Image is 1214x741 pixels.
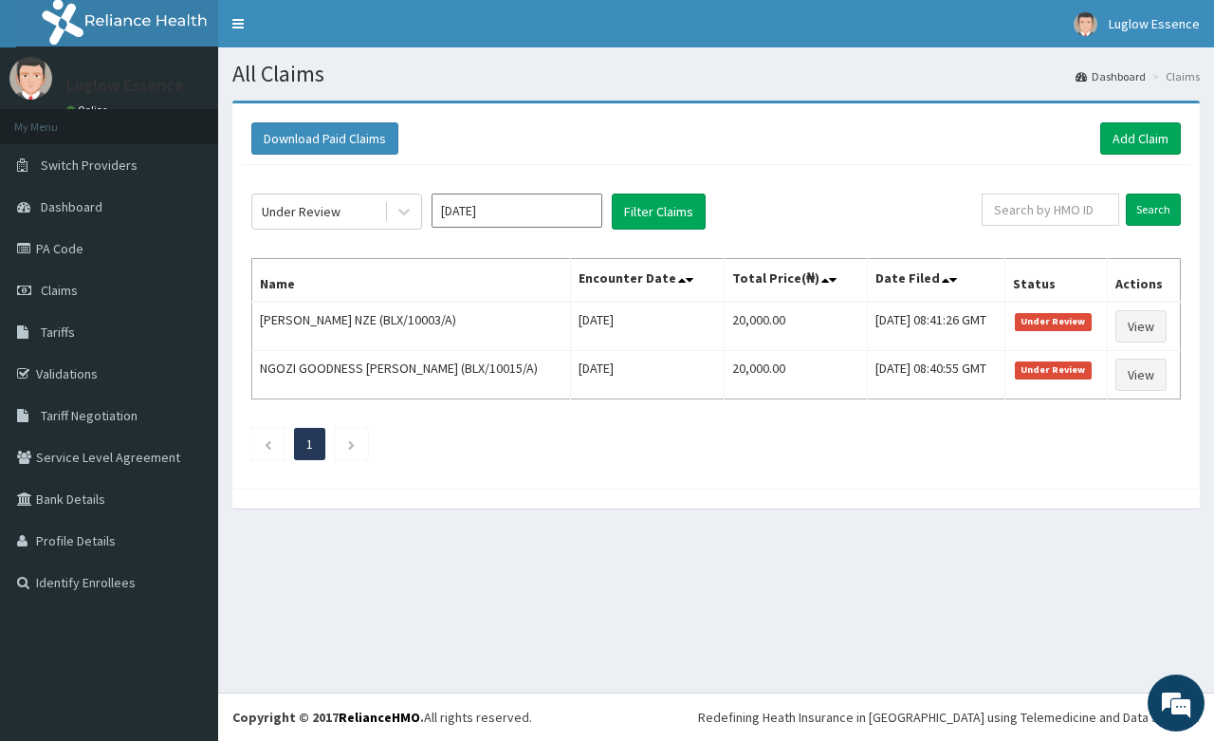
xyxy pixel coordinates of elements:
td: [DATE] 08:41:26 GMT [867,302,1004,351]
td: [DATE] 08:40:55 GMT [867,351,1004,399]
td: 20,000.00 [725,302,868,351]
input: Search by HMO ID [982,194,1119,226]
strong: Copyright © 2017 . [232,709,424,726]
a: View [1115,310,1167,343]
a: RelianceHMO [339,709,420,726]
button: Filter Claims [612,194,706,230]
div: Chat with us now [99,106,319,131]
span: We're online! [110,239,262,431]
footer: All rights reserved. [218,693,1214,741]
th: Date Filed [867,259,1004,303]
span: Tariff Negotiation [41,407,138,424]
img: User Image [1074,12,1097,36]
a: Next page [347,435,356,453]
input: Search [1126,194,1181,226]
button: Download Paid Claims [251,122,398,155]
li: Claims [1148,68,1200,84]
th: Actions [1108,259,1181,303]
a: Dashboard [1076,68,1146,84]
a: Previous page [264,435,272,453]
th: Encounter Date [570,259,725,303]
td: [DATE] [570,351,725,399]
td: 20,000.00 [725,351,868,399]
h1: All Claims [232,62,1200,86]
span: Switch Providers [41,157,138,174]
a: Page 1 is your current page [306,435,313,453]
div: Under Review [262,202,340,221]
img: d_794563401_company_1708531726252_794563401 [35,95,77,142]
img: User Image [9,57,52,100]
th: Total Price(₦) [725,259,868,303]
span: Under Review [1015,361,1092,379]
td: [DATE] [570,302,725,351]
span: Dashboard [41,198,102,215]
textarea: Type your message and hit 'Enter' [9,518,361,584]
td: NGOZI GOODNESS [PERSON_NAME] (BLX/10015/A) [252,351,571,399]
a: View [1115,359,1167,391]
span: Tariffs [41,324,75,341]
span: Claims [41,282,78,299]
div: Redefining Heath Insurance in [GEOGRAPHIC_DATA] using Telemedicine and Data Science! [698,708,1200,727]
th: Status [1005,259,1108,303]
a: Online [66,103,112,117]
span: Under Review [1015,313,1092,330]
td: [PERSON_NAME] NZE (BLX/10003/A) [252,302,571,351]
th: Name [252,259,571,303]
p: Luglow Essence [66,77,184,94]
div: Minimize live chat window [311,9,357,55]
a: Add Claim [1100,122,1181,155]
input: Select Month and Year [432,194,602,228]
span: Luglow Essence [1109,15,1200,32]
